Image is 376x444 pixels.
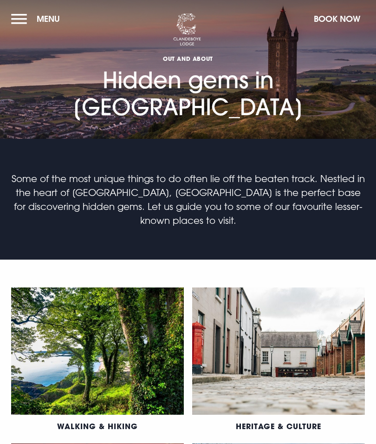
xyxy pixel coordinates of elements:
[11,55,365,62] span: Out and About
[37,13,60,24] span: Menu
[309,9,365,29] button: Book Now
[236,421,321,431] a: Heritage & Culture
[11,171,365,227] p: Some of the most unique things to do often lie off the beaten track. Nestled in the heart of [GEO...
[11,9,65,29] button: Menu
[173,13,201,46] img: Clandeboye Lodge
[57,421,138,431] a: Walking & Hiking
